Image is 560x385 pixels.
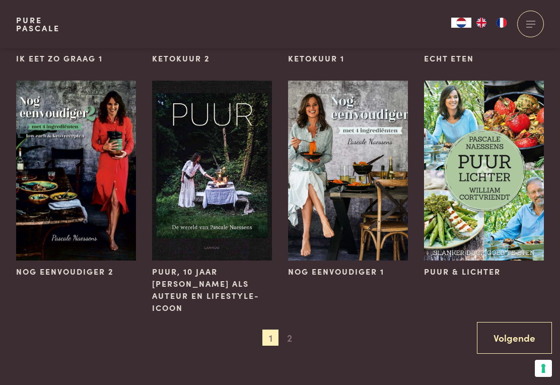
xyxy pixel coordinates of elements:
[288,266,384,278] span: Nog eenvoudiger 1
[288,81,408,261] img: Nog eenvoudiger 1
[152,52,210,65] span: Ketokuur 2
[424,266,501,278] span: Puur & Lichter
[477,322,552,354] a: Volgende
[471,18,512,28] ul: Language list
[152,81,272,261] img: PUUR, 10 jaar Pascale Naessens als auteur en lifestyle-icoon
[424,81,544,278] a: Puur &#038; Lichter Puur & Lichter
[471,18,492,28] a: EN
[492,18,512,28] a: FR
[288,81,408,278] a: Nog eenvoudiger 1 Nog eenvoudiger 1
[16,81,136,278] a: Nog eenvoudiger 2 Nog eenvoudiger 2
[288,52,344,65] span: Ketokuur 1
[16,81,136,261] img: Nog eenvoudiger 2
[451,18,471,28] div: Language
[152,81,272,314] a: PUUR, 10 jaar Pascale Naessens als auteur en lifestyle-icoon PUUR, 10 jaar [PERSON_NAME] als aute...
[424,52,474,65] span: Echt eten
[152,266,272,314] span: PUUR, 10 jaar [PERSON_NAME] als auteur en lifestyle-icoon
[16,52,103,65] span: Ik eet zo graag 1
[424,81,544,261] img: Puur &#038; Lichter
[451,18,471,28] a: NL
[282,330,298,346] span: 2
[16,16,60,32] a: PurePascale
[451,18,512,28] aside: Language selected: Nederlands
[16,266,114,278] span: Nog eenvoudiger 2
[262,330,278,346] span: 1
[535,360,552,377] button: Uw voorkeuren voor toestemming voor trackingtechnologieën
